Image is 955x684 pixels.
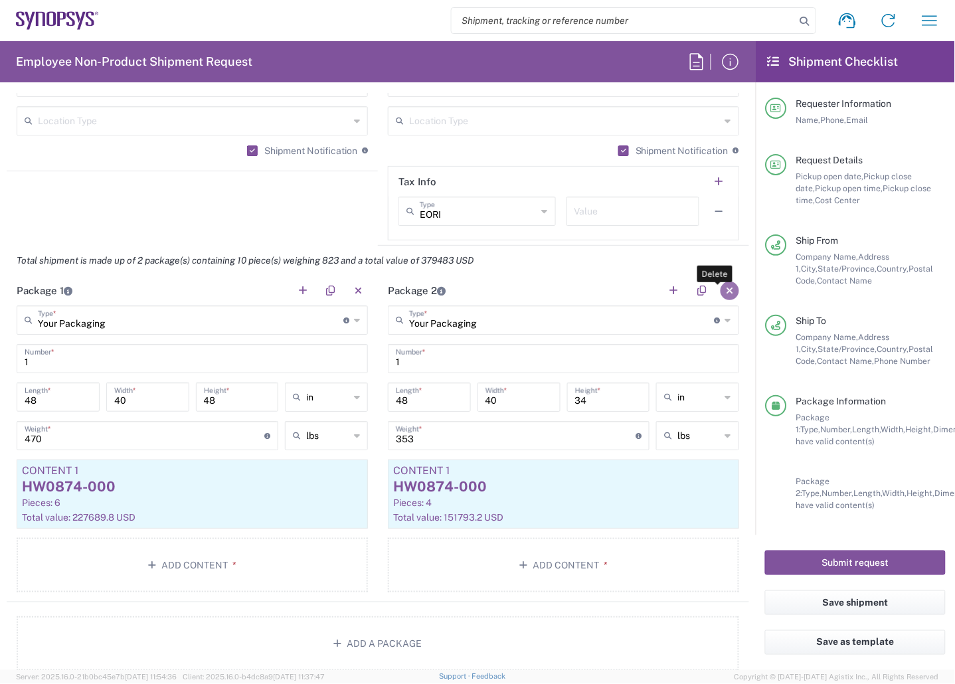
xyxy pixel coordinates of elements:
div: Content 1 [22,465,363,477]
span: Pickup open date, [796,171,864,181]
label: Shipment Notification [247,145,357,156]
div: Total value: 151793.2 USD [393,511,734,523]
button: Add Content* [388,538,739,592]
span: Phone Number [875,356,931,366]
button: Save shipment [765,590,946,615]
span: Ship To [796,315,827,326]
button: Submit request [765,551,946,575]
span: Height, [907,488,935,498]
span: Contact Name, [818,356,875,366]
span: Type, [802,488,822,498]
span: Width, [883,488,907,498]
span: Pickup open time, [816,183,883,193]
span: Width, [881,424,906,434]
span: Copyright © [DATE]-[DATE] Agistix Inc., All Rights Reserved [735,671,939,683]
div: Pieces: 6 [22,497,363,509]
span: Height, [906,424,934,434]
em: Total shipment is made up of 2 package(s) containing 10 piece(s) weighing 823 and a total value o... [7,255,483,266]
span: Email [847,115,869,125]
a: Feedback [472,673,506,681]
span: City, [802,264,818,274]
a: Support [439,673,472,681]
span: Country, [877,264,909,274]
span: Company Name, [796,332,859,342]
span: Cost Center [816,195,861,205]
span: Country, [877,344,909,354]
span: Package 2: [796,476,830,498]
h2: Employee Non-Product Shipment Request [16,54,252,70]
span: State/Province, [818,344,877,354]
span: Company Name, [796,252,859,262]
span: Number, [821,424,853,434]
input: Shipment, tracking or reference number [452,8,796,33]
div: HW0874-000 [22,477,363,497]
span: Length, [854,488,883,498]
button: Save as template [765,630,946,655]
div: Content 1 [393,465,734,477]
span: Package Information [796,396,887,406]
span: Requester Information [796,98,892,109]
span: Client: 2025.16.0-b4dc8a9 [183,673,325,681]
h2: Shipment Checklist [768,54,899,70]
span: Contact Name [818,276,873,286]
span: Number, [822,488,854,498]
label: Shipment Notification [618,145,729,156]
span: Type, [801,424,821,434]
span: State/Province, [818,264,877,274]
div: Total value: 227689.8 USD [22,511,363,523]
span: [DATE] 11:54:36 [125,673,177,681]
span: Phone, [821,115,847,125]
button: Add a Package [17,616,739,671]
span: Ship From [796,235,839,246]
h2: Package 1 [17,284,72,298]
span: Request Details [796,155,863,165]
span: [DATE] 11:37:47 [273,673,325,681]
span: Package 1: [796,412,830,434]
span: Server: 2025.16.0-21b0bc45e7b [16,673,177,681]
span: Length, [853,424,881,434]
button: Add Content* [17,538,368,592]
span: City, [802,344,818,354]
div: Pieces: 4 [393,497,734,509]
span: Name, [796,115,821,125]
div: HW0874-000 [393,477,734,497]
h2: Package 2 [388,284,446,298]
h2: Tax Info [398,175,436,189]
